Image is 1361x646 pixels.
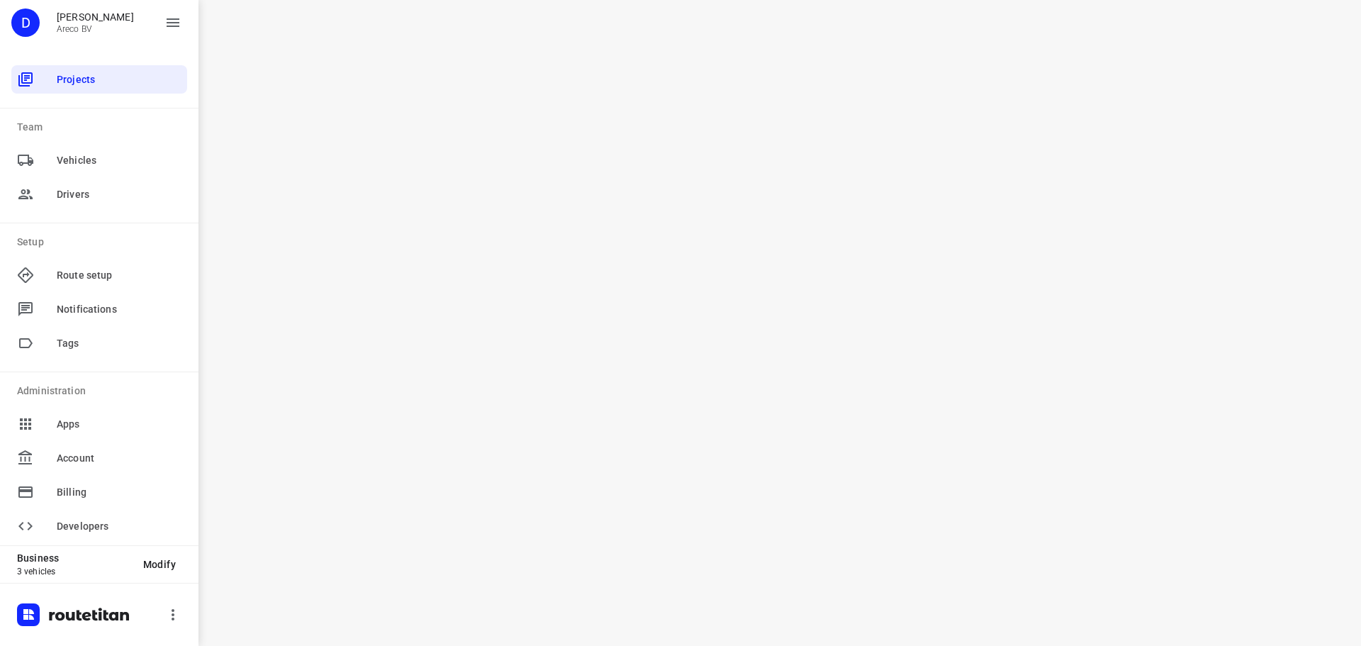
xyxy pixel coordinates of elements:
[57,302,181,317] span: Notifications
[11,65,187,94] div: Projects
[17,567,132,577] p: 3 vehicles
[57,417,181,432] span: Apps
[11,295,187,323] div: Notifications
[57,24,134,34] p: Areco BV
[57,485,181,500] span: Billing
[57,451,181,466] span: Account
[11,512,187,540] div: Developers
[57,153,181,168] span: Vehicles
[11,329,187,357] div: Tags
[57,187,181,202] span: Drivers
[57,268,181,283] span: Route setup
[11,180,187,208] div: Drivers
[143,559,176,570] span: Modify
[11,9,40,37] div: D
[11,261,187,289] div: Route setup
[132,552,187,577] button: Modify
[17,552,132,564] p: Business
[11,478,187,506] div: Billing
[17,120,187,135] p: Team
[57,72,181,87] span: Projects
[17,235,187,250] p: Setup
[17,384,187,399] p: Administration
[11,410,187,438] div: Apps
[57,519,181,534] span: Developers
[11,444,187,472] div: Account
[11,146,187,174] div: Vehicles
[57,11,134,23] p: Didier Evrard
[57,336,181,351] span: Tags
